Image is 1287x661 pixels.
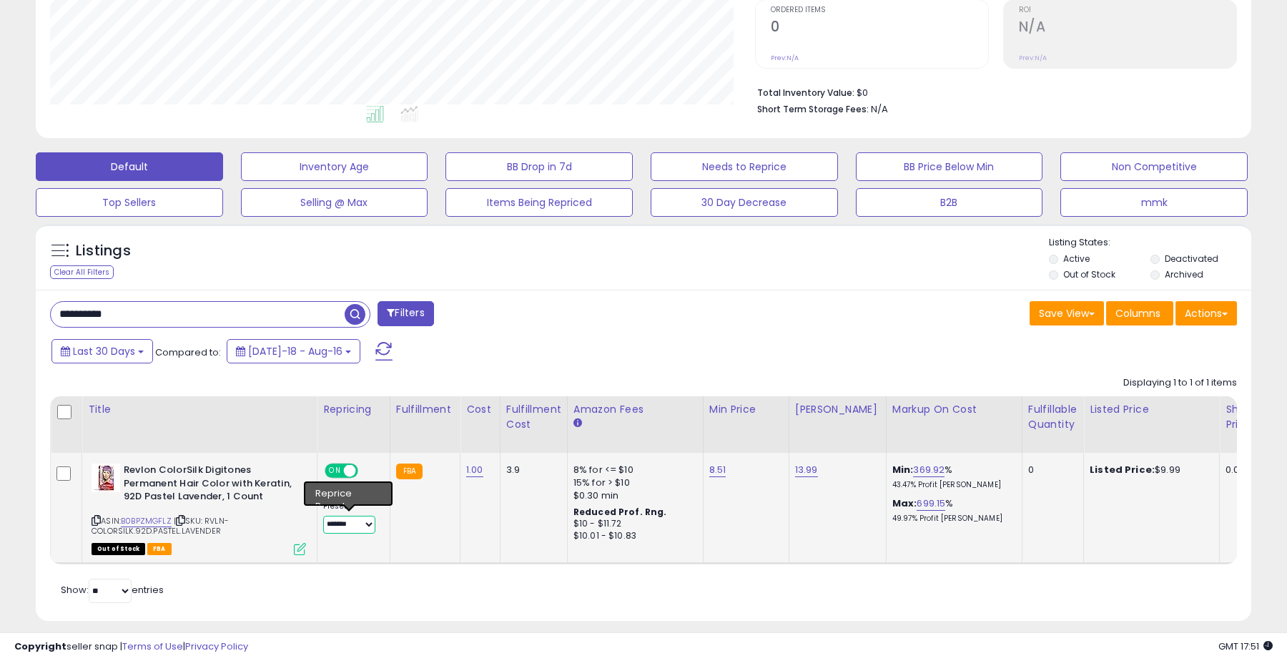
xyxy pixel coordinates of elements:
img: 51rIGLt5PrL._SL40_.jpg [92,464,120,492]
h5: Listings [76,241,131,261]
div: Cost [466,402,494,417]
a: B0BPZMGFLZ [121,515,172,527]
b: Max: [892,496,917,510]
th: The percentage added to the cost of goods (COGS) that forms the calculator for Min & Max prices. [886,396,1022,453]
b: Short Term Storage Fees: [757,103,869,115]
p: Listing States: [1049,236,1251,250]
button: [DATE]-18 - Aug-16 [227,339,360,363]
div: Preset: [323,501,379,534]
button: Needs to Reprice [651,152,838,181]
div: $0.30 min [573,489,692,502]
p: 43.47% Profit [PERSON_NAME] [892,480,1011,490]
span: FBA [147,543,172,555]
button: Default [36,152,223,181]
span: | SKU: RVLN-COLORSILK.92D.PASTEL.LAVENDER [92,515,229,537]
div: % [892,464,1011,490]
button: Items Being Repriced [445,188,633,217]
label: Archived [1165,268,1203,280]
span: Compared to: [155,346,221,359]
div: $9.99 [1090,464,1208,476]
div: Fulfillment [396,402,454,417]
a: 699.15 [917,496,945,511]
span: Ordered Items [771,6,988,14]
button: Filters [378,301,433,326]
b: Listed Price: [1090,463,1155,476]
button: mmk [1060,188,1248,217]
div: % [892,497,1011,524]
div: [PERSON_NAME] [795,402,880,417]
span: All listings that are currently out of stock and unavailable for purchase on Amazon [92,543,145,555]
b: Reduced Prof. Rng. [573,506,667,518]
label: Out of Stock [1063,268,1115,280]
span: Last 30 Days [73,344,135,358]
div: $10.01 - $10.83 [573,530,692,542]
small: Prev: N/A [771,54,799,62]
div: Title [88,402,311,417]
button: BB Price Below Min [856,152,1043,181]
div: Listed Price [1090,402,1213,417]
button: Actions [1175,301,1237,325]
div: 15% for > $10 [573,476,692,489]
div: Ship Price [1226,402,1254,432]
button: BB Drop in 7d [445,152,633,181]
b: Min: [892,463,914,476]
span: Show: entries [61,583,164,597]
button: Top Sellers [36,188,223,217]
button: Save View [1030,301,1104,325]
label: Active [1063,253,1090,265]
a: Terms of Use [122,640,183,653]
div: 0 [1028,464,1072,476]
button: Inventory Age [241,152,428,181]
span: ROI [1019,6,1236,14]
a: 8.51 [709,463,726,477]
b: Revlon ColorSilk Digitones Permanent Hair Color with Keratin, 92D Pastel Lavender, 1 Count [124,464,297,507]
span: 2025-09-16 17:51 GMT [1218,640,1273,653]
div: Markup on Cost [892,402,1016,417]
button: Selling @ Max [241,188,428,217]
button: B2B [856,188,1043,217]
div: Displaying 1 to 1 of 1 items [1123,376,1237,390]
div: Min Price [709,402,783,417]
span: Columns [1115,306,1160,320]
button: Non Competitive [1060,152,1248,181]
h2: 0 [771,19,988,38]
div: Fulfillable Quantity [1028,402,1078,432]
div: 0.00 [1226,464,1249,476]
a: 1.00 [466,463,483,477]
div: Repricing [323,402,384,417]
div: $10 - $11.72 [573,518,692,530]
div: Amazon AI * [323,486,379,499]
span: OFF [356,465,379,477]
div: ASIN: [92,464,306,554]
a: 369.92 [913,463,945,477]
div: 8% for <= $10 [573,464,692,476]
a: 13.99 [795,463,818,477]
small: Prev: N/A [1019,54,1047,62]
div: 3.9 [506,464,556,476]
small: Amazon Fees. [573,417,582,430]
button: 30 Day Decrease [651,188,838,217]
b: Total Inventory Value: [757,87,854,99]
label: Deactivated [1165,253,1218,265]
span: ON [326,465,344,477]
button: Last 30 Days [51,339,153,363]
li: $0 [757,83,1226,100]
div: Amazon Fees [573,402,697,417]
small: FBA [396,464,423,479]
span: N/A [871,102,888,116]
button: Columns [1106,301,1173,325]
strong: Copyright [14,640,66,653]
p: 49.97% Profit [PERSON_NAME] [892,514,1011,524]
div: seller snap | | [14,640,248,654]
a: Privacy Policy [185,640,248,653]
div: Fulfillment Cost [506,402,561,432]
h2: N/A [1019,19,1236,38]
span: [DATE]-18 - Aug-16 [248,344,342,358]
div: Clear All Filters [50,265,114,279]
